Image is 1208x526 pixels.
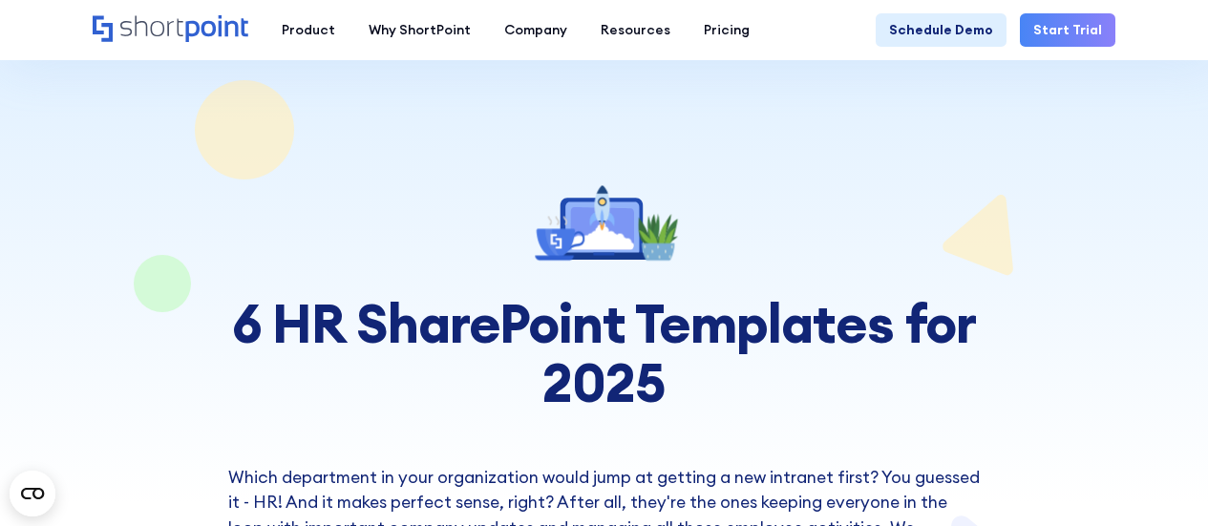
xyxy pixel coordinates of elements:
[687,13,766,47] a: Pricing
[876,13,1007,47] a: Schedule Demo
[10,471,55,516] button: Open CMP widget
[265,13,351,47] a: Product
[282,20,335,40] div: Product
[601,20,670,40] div: Resources
[1020,13,1115,47] a: Start Trial
[1113,434,1208,526] iframe: Chat Widget
[583,13,687,47] a: Resources
[504,20,567,40] div: Company
[487,13,583,47] a: Company
[369,20,471,40] div: Why ShortPoint
[93,15,248,44] a: Home
[704,20,750,40] div: Pricing
[351,13,487,47] a: Why ShortPoint
[232,289,977,416] strong: 6 HR SharePoint Templates for 2025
